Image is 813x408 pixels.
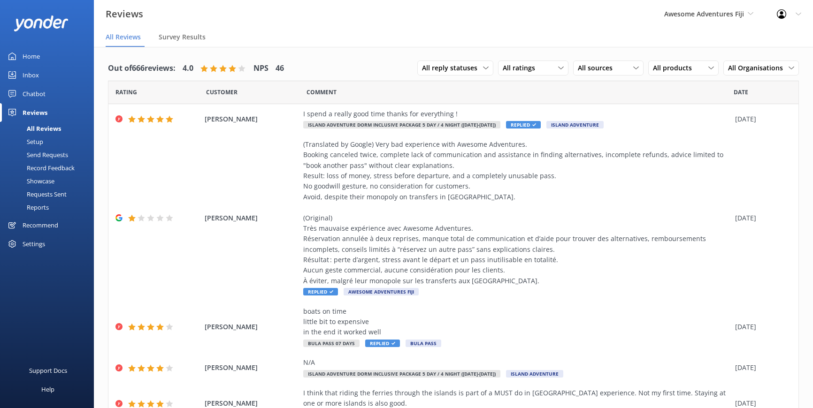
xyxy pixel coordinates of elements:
a: Requests Sent [6,188,94,201]
span: All Organisations [728,63,789,73]
span: Bula Pass 07 Days [303,340,360,347]
div: Requests Sent [6,188,67,201]
div: Help [41,380,54,399]
div: [DATE] [735,114,787,124]
span: Survey Results [159,32,206,42]
span: Date [206,88,238,97]
a: Send Requests [6,148,94,161]
span: All Reviews [106,32,141,42]
a: Setup [6,135,94,148]
div: Settings [23,234,45,253]
div: boats on time little bit to expensive in the end it worked well [303,306,730,338]
h3: Reviews [106,7,143,22]
span: All ratings [503,63,541,73]
a: Showcase [6,174,94,188]
span: Question [307,88,337,97]
h4: NPS [253,62,268,75]
div: Send Requests [6,148,68,161]
h4: 46 [276,62,284,75]
span: [PERSON_NAME] [205,114,299,124]
div: (Translated by Google) Very bad experience with Awesome Adventures. Booking canceled twice, compl... [303,139,730,286]
div: [DATE] [735,213,787,223]
div: Inbox [23,66,39,84]
div: Setup [6,135,43,148]
a: Reports [6,201,94,214]
span: Bula Pass [406,340,441,347]
div: [DATE] [735,363,787,373]
span: [PERSON_NAME] [205,322,299,332]
div: All Reviews [6,122,61,135]
div: Support Docs [29,361,67,380]
div: Showcase [6,174,54,188]
span: [PERSON_NAME] [205,363,299,373]
a: Record Feedback [6,161,94,174]
span: Replied [365,340,400,347]
span: All reply statuses [422,63,483,73]
img: yonder-white-logo.png [14,15,68,31]
h4: 4.0 [183,62,193,75]
span: Date [734,88,748,97]
span: All products [653,63,698,73]
span: Island Adventure [546,121,604,128]
span: Awesome Adventures Fiji [344,288,419,295]
div: [DATE] [735,322,787,332]
span: Awesome Adventures Fiji [664,9,744,18]
div: Reviews [23,103,47,122]
span: All sources [578,63,618,73]
div: Home [23,47,40,66]
span: Island Adventure Dorm Inclusive Package 5 Day / 4 Night ([DATE]-[DATE]) [303,370,500,378]
a: All Reviews [6,122,94,135]
span: Island Adventure Dorm Inclusive Package 5 Day / 4 Night ([DATE]-[DATE]) [303,121,500,128]
span: Island Adventure [506,370,563,378]
div: Reports [6,201,49,214]
div: Record Feedback [6,161,75,174]
span: Date [115,88,137,97]
span: Replied [506,121,541,128]
div: N/A [303,357,730,368]
div: I spend a really good time thanks for everything ! [303,109,730,119]
div: Recommend [23,216,58,234]
span: Replied [303,288,338,295]
h4: Out of 666 reviews: [108,62,176,75]
span: [PERSON_NAME] [205,213,299,223]
div: Chatbot [23,84,46,103]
